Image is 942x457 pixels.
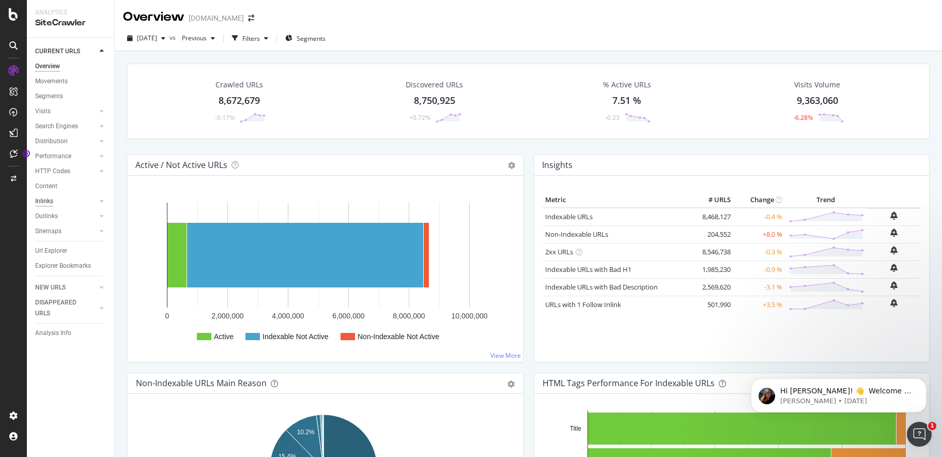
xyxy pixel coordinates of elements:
td: -0.3 % [733,243,785,261]
div: [DOMAIN_NAME] [189,13,244,23]
div: Overview [123,8,184,26]
td: 8,468,127 [692,208,733,226]
th: Metric [543,192,692,208]
div: HTTP Codes [35,166,70,177]
div: bell-plus [890,264,898,272]
text: 6,000,000 [332,312,364,320]
div: bell-plus [890,281,898,290]
div: DISAPPEARED URLS [35,297,87,319]
a: Indexable URLs with Bad Description [545,282,658,292]
div: Movements [35,76,68,87]
a: HTTP Codes [35,166,97,177]
text: 8,000,000 [393,312,425,320]
td: -0.9 % [733,261,785,278]
a: Inlinks [35,196,97,207]
td: +3.5 % [733,296,785,313]
div: Analysis Info [35,328,71,339]
text: 4,000,000 [272,312,304,320]
svg: A chart. [136,192,515,354]
a: Indexable URLs [545,212,593,221]
text: Active [214,332,234,341]
h4: Insights [542,158,573,172]
iframe: Intercom live chat [907,422,932,447]
a: Non-Indexable URLs [545,230,608,239]
div: +0.72% [409,113,430,122]
a: Indexable URLs with Bad H1 [545,265,631,274]
a: Sitemaps [35,226,97,237]
div: Overview [35,61,60,72]
div: 8,672,679 [219,94,260,108]
a: Segments [35,91,107,102]
div: -0.23 [605,113,620,122]
a: Movements [35,76,107,87]
text: Non-Indexable Not Active [358,332,439,341]
td: 8,546,738 [692,243,733,261]
a: View More [490,351,521,360]
div: bell-plus [890,299,898,307]
span: 1 [928,422,936,430]
div: Non-Indexable URLs Main Reason [136,378,267,388]
div: CURRENT URLS [35,46,80,57]
iframe: Intercom notifications message [735,357,942,429]
div: Inlinks [35,196,53,207]
div: Performance [35,151,71,162]
span: vs [169,33,178,42]
td: 501,990 [692,296,733,313]
div: Explorer Bookmarks [35,261,91,271]
td: -0.4 % [733,208,785,226]
div: Sitemaps [35,226,61,237]
div: Visits [35,106,51,117]
a: Distribution [35,136,97,147]
a: Overview [35,61,107,72]
button: Previous [178,30,219,47]
div: gear [507,380,515,388]
button: Segments [281,30,330,47]
td: 1,985,230 [692,261,733,278]
div: HTML Tags Performance for Indexable URLs [543,378,715,388]
div: Distribution [35,136,68,147]
td: 204,552 [692,225,733,243]
div: bell-plus [890,211,898,220]
text: 2,000,000 [211,312,243,320]
text: 10.2% [297,429,315,436]
td: -3.1 % [733,278,785,296]
h4: Active / Not Active URLs [135,158,227,172]
div: Outlinks [35,211,58,222]
div: 7.51 % [612,94,641,108]
div: bell-plus [890,229,898,237]
div: % Active URLs [603,80,651,90]
div: arrow-right-arrow-left [248,14,254,22]
td: 2,569,620 [692,278,733,296]
a: 2xx URLs [545,247,573,256]
a: Visits [35,106,97,117]
th: # URLS [692,192,733,208]
th: Change [733,192,785,208]
div: Filters [242,34,260,43]
a: Performance [35,151,97,162]
div: NEW URLS [35,282,66,293]
a: CURRENT URLS [35,46,97,57]
div: -0.17% [215,113,235,122]
div: bell-plus [890,246,898,254]
a: Search Engines [35,121,97,132]
i: Options [508,162,515,169]
text: Title [569,425,581,432]
td: +8.0 % [733,225,785,243]
div: Segments [35,91,63,102]
div: Url Explorer [35,246,67,256]
div: -6.28% [793,113,813,122]
a: NEW URLS [35,282,97,293]
a: Analysis Info [35,328,107,339]
div: Visits Volume [794,80,840,90]
div: Crawled URLs [215,80,263,90]
text: 0 [165,312,169,320]
span: Previous [178,34,207,42]
a: Explorer Bookmarks [35,261,107,271]
a: Outlinks [35,211,97,222]
button: [DATE] [123,30,169,47]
